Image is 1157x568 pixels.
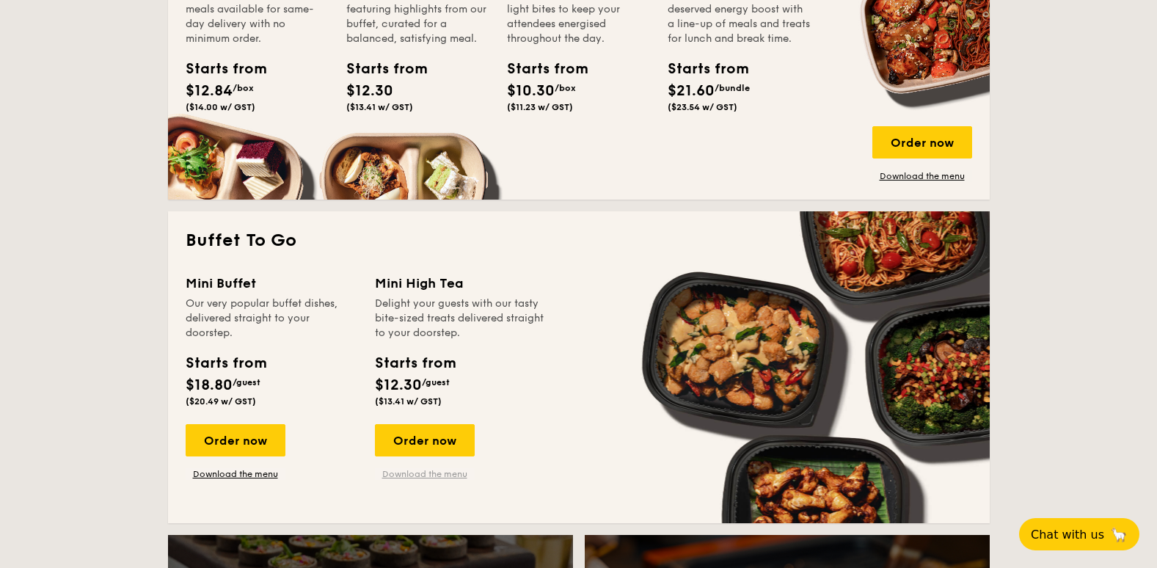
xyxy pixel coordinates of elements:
div: Order now [375,424,475,456]
span: Chat with us [1031,528,1104,542]
span: /box [555,83,576,93]
h2: Buffet To Go [186,229,972,252]
span: ($14.00 w/ GST) [186,102,255,112]
div: Starts from [668,58,734,80]
span: $12.84 [186,82,233,100]
span: ($13.41 w/ GST) [375,396,442,407]
div: Mini Buffet [186,273,357,294]
div: Starts from [375,352,455,374]
span: /guest [233,377,260,387]
span: ($23.54 w/ GST) [668,102,737,112]
span: $21.60 [668,82,715,100]
div: Starts from [346,58,412,80]
a: Download the menu [186,468,285,480]
div: Starts from [186,352,266,374]
button: Chat with us🦙 [1019,518,1139,550]
span: $18.80 [186,376,233,394]
span: 🦙 [1110,526,1128,543]
span: /guest [422,377,450,387]
div: Delight your guests with our tasty bite-sized treats delivered straight to your doorstep. [375,296,547,341]
span: $12.30 [375,376,422,394]
div: Starts from [186,58,252,80]
span: $12.30 [346,82,393,100]
a: Download the menu [872,170,972,182]
a: Download the menu [375,468,475,480]
span: ($11.23 w/ GST) [507,102,573,112]
span: /bundle [715,83,750,93]
div: Mini High Tea [375,273,547,294]
span: $10.30 [507,82,555,100]
div: Order now [872,126,972,159]
span: ($20.49 w/ GST) [186,396,256,407]
div: Order now [186,424,285,456]
span: ($13.41 w/ GST) [346,102,413,112]
span: /box [233,83,254,93]
div: Starts from [507,58,573,80]
div: Our very popular buffet dishes, delivered straight to your doorstep. [186,296,357,341]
